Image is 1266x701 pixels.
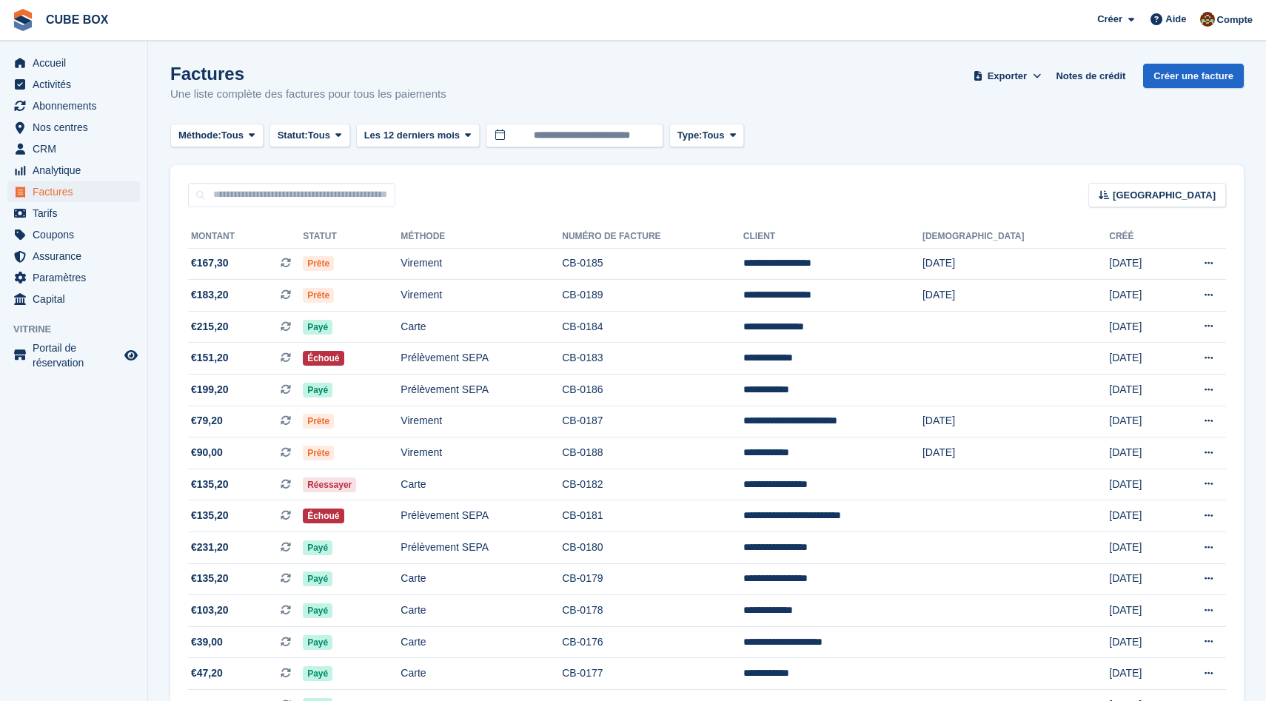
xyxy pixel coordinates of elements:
[33,181,121,202] span: Factures
[7,138,140,159] a: menu
[562,595,743,627] td: CB-0178
[33,224,121,245] span: Coupons
[922,225,1109,249] th: [DEMOGRAPHIC_DATA]
[7,74,140,95] a: menu
[191,382,229,398] span: €199,20
[191,445,223,460] span: €90,00
[308,128,330,143] span: Tous
[33,53,121,73] span: Accueil
[1109,658,1169,690] td: [DATE]
[1109,311,1169,343] td: [DATE]
[562,437,743,469] td: CB-0188
[278,128,308,143] span: Statut:
[364,128,460,143] span: Les 12 derniers mois
[562,500,743,532] td: CB-0181
[7,160,140,181] a: menu
[303,571,332,586] span: Payé
[7,224,140,245] a: menu
[303,635,332,650] span: Payé
[669,124,745,148] button: Type: Tous
[401,375,562,406] td: Prélèvement SEPA
[191,571,229,586] span: €135,20
[562,532,743,564] td: CB-0180
[221,128,244,143] span: Tous
[303,446,334,460] span: Prête
[401,500,562,532] td: Prélèvement SEPA
[1109,563,1169,595] td: [DATE]
[401,248,562,280] td: Virement
[40,7,114,32] a: CUBE BOX
[1109,280,1169,312] td: [DATE]
[191,350,229,366] span: €151,20
[33,95,121,116] span: Abonnements
[356,124,480,148] button: Les 12 derniers mois
[303,603,332,618] span: Payé
[7,181,140,202] a: menu
[13,322,147,337] span: Vitrine
[33,138,121,159] span: CRM
[562,311,743,343] td: CB-0184
[269,124,350,148] button: Statut: Tous
[401,469,562,500] td: Carte
[922,406,1109,437] td: [DATE]
[1143,64,1244,88] a: Créer une facture
[7,95,140,116] a: menu
[33,160,121,181] span: Analytique
[7,203,140,224] a: menu
[7,246,140,266] a: menu
[303,383,332,398] span: Payé
[1097,12,1122,27] span: Créer
[33,246,121,266] span: Assurance
[1113,188,1216,203] span: [GEOGRAPHIC_DATA]
[191,413,223,429] span: €79,20
[188,225,303,249] th: Montant
[1109,469,1169,500] td: [DATE]
[191,508,229,523] span: €135,20
[303,351,344,366] span: Échoué
[303,288,334,303] span: Prête
[562,563,743,595] td: CB-0179
[988,69,1027,84] span: Exporter
[7,117,140,138] a: menu
[1109,595,1169,627] td: [DATE]
[33,267,121,288] span: Paramètres
[191,255,229,271] span: €167,30
[33,341,121,370] span: Portail de réservation
[401,658,562,690] td: Carte
[702,128,724,143] span: Tous
[303,509,344,523] span: Échoué
[1109,532,1169,564] td: [DATE]
[401,626,562,658] td: Carte
[7,289,140,309] a: menu
[33,74,121,95] span: Activités
[191,603,229,618] span: €103,20
[743,225,922,249] th: Client
[562,626,743,658] td: CB-0176
[191,634,223,650] span: €39,00
[401,280,562,312] td: Virement
[401,563,562,595] td: Carte
[401,532,562,564] td: Prélèvement SEPA
[303,320,332,335] span: Payé
[33,289,121,309] span: Capital
[1109,343,1169,375] td: [DATE]
[401,437,562,469] td: Virement
[1109,248,1169,280] td: [DATE]
[170,64,446,84] h1: Factures
[303,666,332,681] span: Payé
[1109,225,1169,249] th: Créé
[303,540,332,555] span: Payé
[1109,626,1169,658] td: [DATE]
[401,311,562,343] td: Carte
[303,477,356,492] span: Réessayer
[122,346,140,364] a: Boutique d'aperçu
[1217,13,1253,27] span: Compte
[401,406,562,437] td: Virement
[191,287,229,303] span: €183,20
[922,437,1109,469] td: [DATE]
[922,248,1109,280] td: [DATE]
[7,267,140,288] a: menu
[970,64,1044,88] button: Exporter
[562,225,743,249] th: Numéro de facture
[1109,375,1169,406] td: [DATE]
